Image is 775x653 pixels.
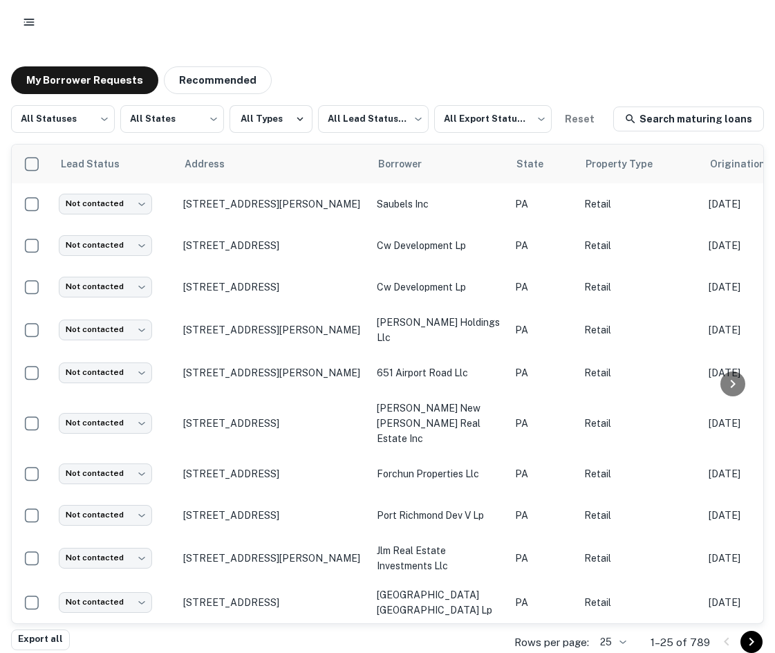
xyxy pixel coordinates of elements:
[377,196,501,212] p: saubels inc
[595,632,628,652] div: 25
[584,238,695,253] p: Retail
[377,508,501,523] p: port richmond dev v lp
[318,101,429,137] div: All Lead Statuses
[651,634,710,651] p: 1–25 of 789
[584,595,695,610] p: Retail
[230,105,312,133] button: All Types
[183,552,363,564] p: [STREET_ADDRESS][PERSON_NAME]
[584,416,695,431] p: Retail
[515,365,570,380] p: PA
[59,277,152,297] div: Not contacted
[59,320,152,340] div: Not contacted
[577,145,702,183] th: Property Type
[52,145,176,183] th: Lead Status
[183,417,363,430] p: [STREET_ADDRESS]
[120,101,224,137] div: All States
[59,194,152,214] div: Not contacted
[60,156,138,172] span: Lead Status
[515,196,570,212] p: PA
[59,463,152,484] div: Not contacted
[59,505,152,525] div: Not contacted
[515,322,570,338] p: PA
[515,416,570,431] p: PA
[508,145,577,183] th: State
[183,198,363,210] p: [STREET_ADDRESS][PERSON_NAME]
[183,281,363,293] p: [STREET_ADDRESS]
[515,466,570,481] p: PA
[706,542,775,609] iframe: Chat Widget
[378,156,440,172] span: Borrower
[59,548,152,568] div: Not contacted
[515,551,570,566] p: PA
[183,239,363,252] p: [STREET_ADDRESS]
[59,592,152,612] div: Not contacted
[377,315,501,345] p: [PERSON_NAME] holdings llc
[557,105,601,133] button: Reset
[164,66,272,94] button: Recommended
[740,631,763,653] button: Go to next page
[377,279,501,295] p: cw development lp
[434,101,552,137] div: All Export Statuses
[584,466,695,481] p: Retail
[370,145,508,183] th: Borrower
[176,145,370,183] th: Address
[584,196,695,212] p: Retail
[11,66,158,94] button: My Borrower Requests
[183,596,363,609] p: [STREET_ADDRESS]
[377,401,501,446] p: [PERSON_NAME] new [PERSON_NAME] real estate inc
[515,508,570,523] p: PA
[584,551,695,566] p: Retail
[586,156,671,172] span: Property Type
[584,279,695,295] p: Retail
[183,324,363,336] p: [STREET_ADDRESS][PERSON_NAME]
[613,107,764,131] a: Search maturing loans
[59,413,152,433] div: Not contacted
[183,367,363,379] p: [STREET_ADDRESS][PERSON_NAME]
[515,279,570,295] p: PA
[59,235,152,255] div: Not contacted
[584,322,695,338] p: Retail
[584,508,695,523] p: Retail
[377,466,501,481] p: forchun properties llc
[584,365,695,380] p: Retail
[516,156,561,172] span: State
[11,629,70,650] button: Export all
[59,362,152,383] div: Not contacted
[515,595,570,610] p: PA
[185,156,243,172] span: Address
[183,468,363,480] p: [STREET_ADDRESS]
[183,509,363,522] p: [STREET_ADDRESS]
[515,238,570,253] p: PA
[377,365,501,380] p: 651 airport road llc
[514,634,589,651] p: Rows per page:
[377,587,501,618] p: [GEOGRAPHIC_DATA] [GEOGRAPHIC_DATA] lp
[11,101,115,137] div: All Statuses
[377,543,501,573] p: jlm real estate investments llc
[377,238,501,253] p: cw development lp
